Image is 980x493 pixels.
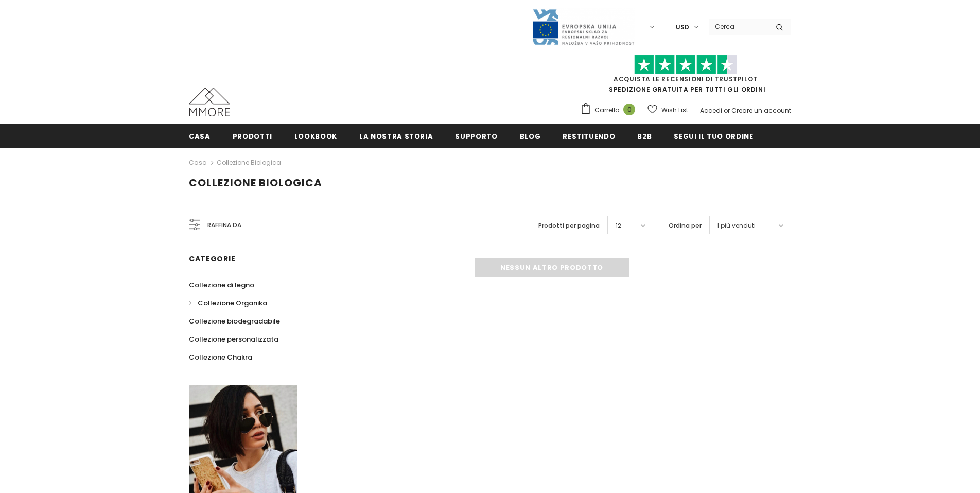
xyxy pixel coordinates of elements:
a: La nostra storia [359,124,433,147]
a: Creare un account [731,106,791,115]
span: Collezione personalizzata [189,334,278,344]
a: Restituendo [563,124,615,147]
span: Collezione di legno [189,280,254,290]
span: USD [676,22,689,32]
span: Restituendo [563,131,615,141]
span: Collezione biodegradabile [189,316,280,326]
a: Collezione personalizzata [189,330,278,348]
label: Ordina per [669,220,702,231]
span: Raffina da [207,219,241,231]
a: Segui il tuo ordine [674,124,753,147]
span: Lookbook [294,131,337,141]
a: Wish List [647,101,688,119]
span: Segui il tuo ordine [674,131,753,141]
a: Collezione di legno [189,276,254,294]
a: Casa [189,124,211,147]
input: Search Site [709,19,768,34]
span: Casa [189,131,211,141]
a: Collezione biodegradabile [189,312,280,330]
a: Acquista le recensioni di TrustPilot [614,75,758,83]
span: or [724,106,730,115]
a: Blog [520,124,541,147]
a: Lookbook [294,124,337,147]
span: La nostra storia [359,131,433,141]
img: Javni Razpis [532,8,635,46]
span: supporto [455,131,497,141]
span: Collezione Organika [198,298,267,308]
img: Casi MMORE [189,88,230,116]
span: SPEDIZIONE GRATUITA PER TUTTI GLI ORDINI [580,59,791,94]
img: Fidati di Pilot Stars [634,55,737,75]
span: 0 [623,104,635,115]
a: Collezione Chakra [189,348,252,366]
span: 12 [616,220,621,231]
label: Prodotti per pagina [538,220,600,231]
span: Categorie [189,253,235,264]
span: Collezione biologica [189,176,322,190]
span: B2B [637,131,652,141]
a: Collezione biologica [217,158,281,167]
span: Prodotti [233,131,272,141]
span: I più venduti [717,220,756,231]
a: Javni Razpis [532,22,635,31]
a: Prodotti [233,124,272,147]
a: supporto [455,124,497,147]
span: Blog [520,131,541,141]
a: B2B [637,124,652,147]
a: Accedi [700,106,722,115]
span: Carrello [594,105,619,115]
a: Casa [189,157,207,169]
span: Wish List [661,105,688,115]
a: Collezione Organika [189,294,267,312]
a: Carrello 0 [580,103,640,118]
span: Collezione Chakra [189,352,252,362]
